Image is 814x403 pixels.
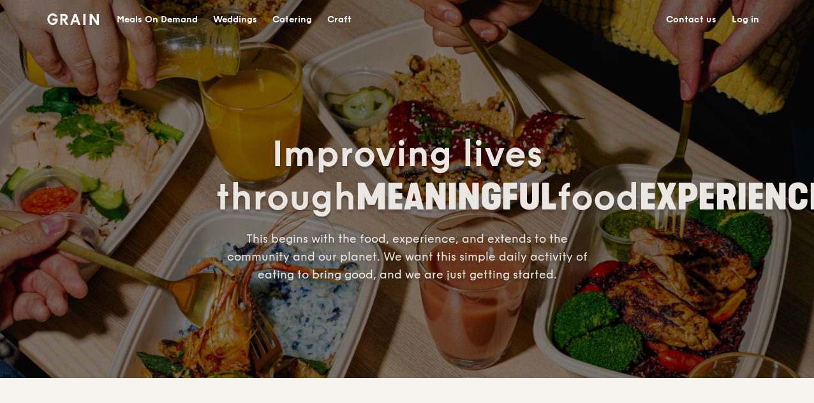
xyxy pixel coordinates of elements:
a: Craft [320,1,359,39]
div: Craft [327,1,352,39]
a: Contact us [658,1,724,39]
div: Weddings [213,1,257,39]
a: Catering [265,1,320,39]
span: This begins with the food, experience, and extends to the community and our planet. We want this ... [227,232,588,282]
span: MEANINGFUL [356,176,557,219]
div: Meals On Demand [117,1,198,39]
a: Weddings [205,1,265,39]
img: Grain [47,13,99,25]
a: Log in [724,1,767,39]
div: Catering [272,1,312,39]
